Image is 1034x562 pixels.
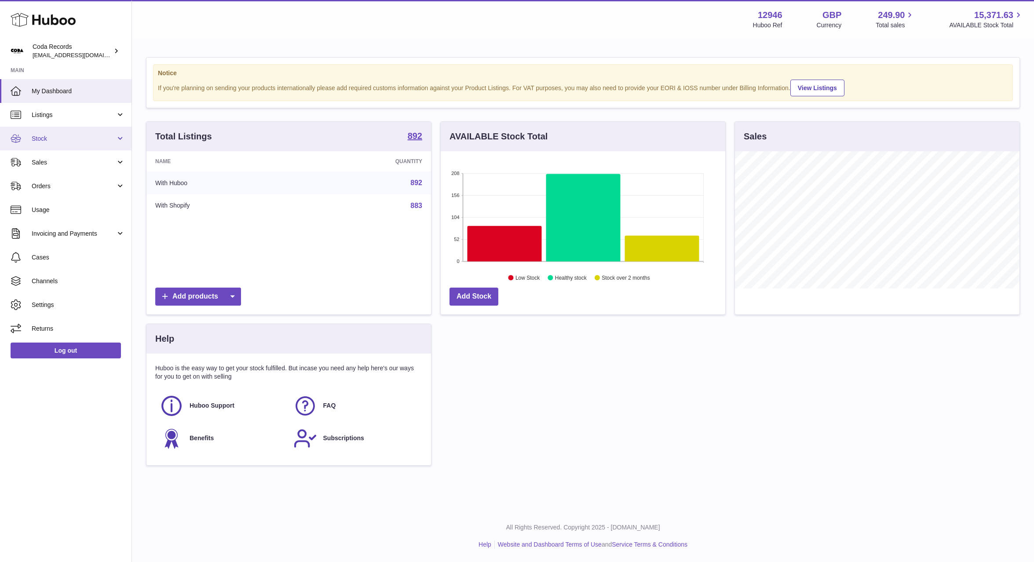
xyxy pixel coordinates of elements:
strong: 892 [408,131,422,140]
a: Huboo Support [160,394,285,418]
p: All Rights Reserved. Copyright 2025 - [DOMAIN_NAME] [139,523,1027,532]
span: Settings [32,301,125,309]
h3: AVAILABLE Stock Total [449,131,548,142]
div: Currency [817,21,842,29]
a: Help [479,541,491,548]
img: haz@pcatmedia.com [11,44,24,58]
span: Listings [32,111,116,119]
a: 892 [410,179,422,186]
a: Service Terms & Conditions [612,541,687,548]
span: Returns [32,325,125,333]
span: Sales [32,158,116,167]
a: Subscriptions [293,427,418,450]
a: Benefits [160,427,285,450]
text: Healthy stock [555,275,587,281]
span: Huboo Support [190,401,234,410]
td: With Huboo [146,172,300,194]
text: 0 [457,259,459,264]
h3: Help [155,333,174,345]
div: If you're planning on sending your products internationally please add required customs informati... [158,78,1008,96]
text: 156 [451,193,459,198]
a: View Listings [790,80,844,96]
span: Total sales [876,21,915,29]
span: 249.90 [878,9,905,21]
strong: GBP [822,9,841,21]
a: 892 [408,131,422,142]
strong: Notice [158,69,1008,77]
a: 883 [410,202,422,209]
text: Low Stock [515,275,540,281]
th: Quantity [300,151,431,172]
p: Huboo is the easy way to get your stock fulfilled. But incase you need any help here's our ways f... [155,364,422,381]
span: FAQ [323,401,336,410]
div: Huboo Ref [753,21,782,29]
a: Website and Dashboard Terms of Use [498,541,602,548]
a: 15,371.63 AVAILABLE Stock Total [949,9,1023,29]
td: With Shopify [146,194,300,217]
span: Orders [32,182,116,190]
span: 15,371.63 [974,9,1013,21]
span: Invoicing and Payments [32,230,116,238]
span: Stock [32,135,116,143]
a: Add products [155,288,241,306]
a: Log out [11,343,121,358]
a: FAQ [293,394,418,418]
div: Coda Records [33,43,112,59]
strong: 12946 [758,9,782,21]
span: Usage [32,206,125,214]
span: Cases [32,253,125,262]
h3: Total Listings [155,131,212,142]
text: Stock over 2 months [602,275,650,281]
span: Channels [32,277,125,285]
span: My Dashboard [32,87,125,95]
text: 104 [451,215,459,220]
span: Benefits [190,434,214,442]
text: 52 [454,237,459,242]
span: AVAILABLE Stock Total [949,21,1023,29]
span: Subscriptions [323,434,364,442]
h3: Sales [744,131,767,142]
text: 208 [451,171,459,176]
a: Add Stock [449,288,498,306]
span: [EMAIL_ADDRESS][DOMAIN_NAME] [33,51,129,58]
li: and [495,540,687,549]
a: 249.90 Total sales [876,9,915,29]
th: Name [146,151,300,172]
